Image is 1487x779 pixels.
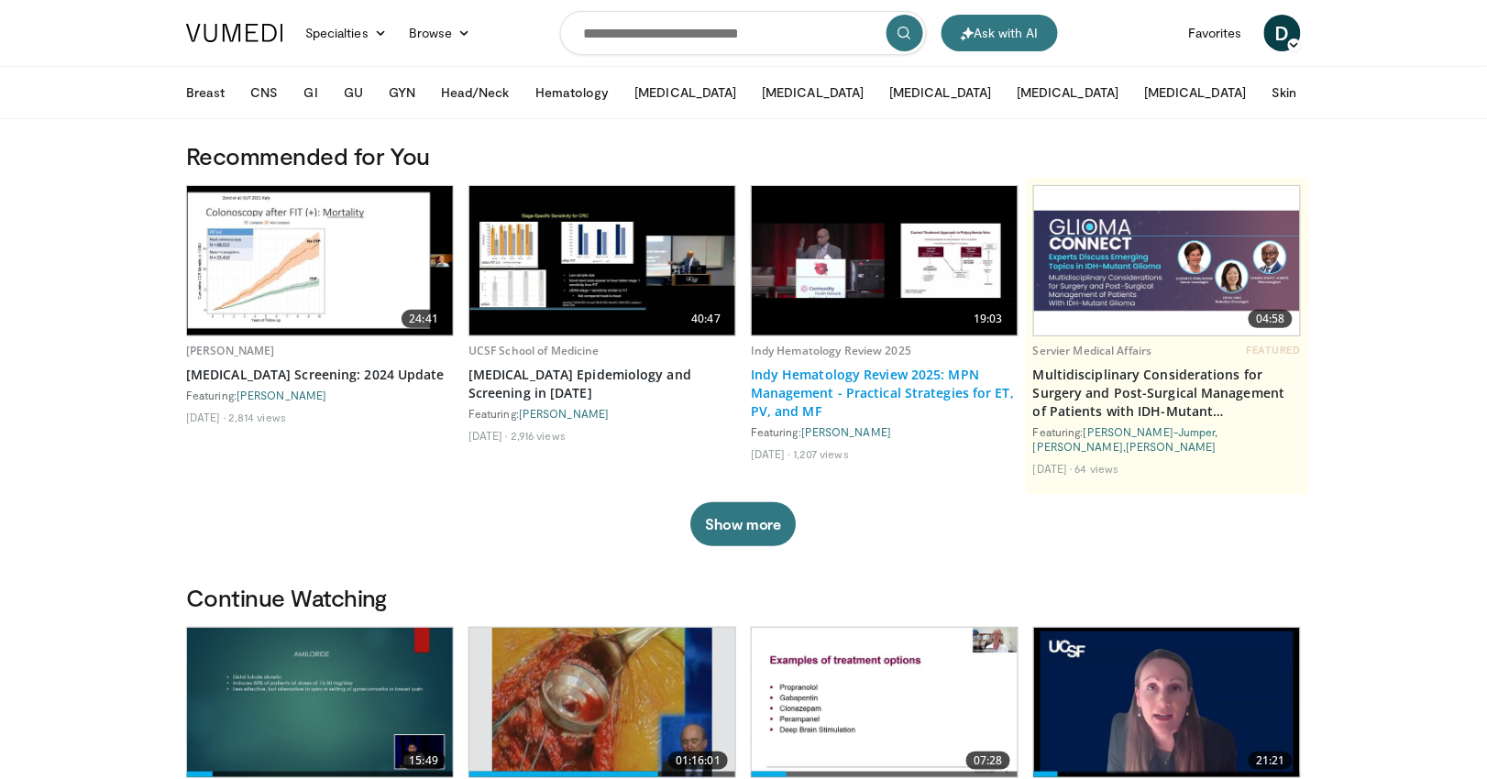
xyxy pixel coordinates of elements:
a: 07:28 [752,628,1018,777]
a: 04:58 [1034,186,1300,335]
img: 6649a681-f993-4e49-b1cb-d1dd4dbb41af.png.620x360_q85_upscale.jpg [1034,186,1300,335]
span: 07:28 [966,752,1010,770]
img: e94d6f02-5ecd-4bbb-bb87-02090c75355e.620x360_q85_upscale.jpg [752,186,1018,335]
span: 24:41 [402,310,446,328]
a: Browse [398,15,482,51]
li: [DATE] [1033,461,1073,476]
a: 24:41 [187,186,453,335]
span: 15:49 [402,752,446,770]
button: Breast [175,74,236,111]
button: CNS [239,74,289,111]
a: 40:47 [469,186,735,335]
img: 1e247004-b812-4e1e-999d-57bf99a5a200.620x360_q85_upscale.jpg [752,628,1018,777]
a: [MEDICAL_DATA] Screening: 2024 Update [186,366,454,384]
button: [MEDICAL_DATA] [1006,74,1129,111]
img: 684033_3.png.620x360_q85_upscale.jpg [492,628,712,777]
a: D [1264,15,1301,51]
a: 21:21 [1034,628,1300,777]
button: [MEDICAL_DATA] [878,74,1002,111]
a: Indy Hematology Review 2025: MPN Management - Practical Strategies for ET, PV, and MF [751,366,1019,421]
a: Servier Medical Affairs [1033,343,1152,358]
a: [PERSON_NAME] [237,389,326,401]
a: Indy Hematology Review 2025 [751,343,911,358]
span: 01:16:01 [668,752,728,770]
a: 01:16:01 [469,628,735,777]
input: Search topics, interventions [560,11,927,55]
button: GU [333,74,374,111]
li: 2,916 views [511,428,566,443]
div: Featuring: , , [1033,424,1301,454]
a: Specialties [294,15,398,51]
a: [MEDICAL_DATA] Epidemiology and Screening in [DATE] [468,366,736,402]
a: [PERSON_NAME]-Jumper [1084,425,1216,438]
li: [DATE] [751,446,790,461]
button: Hematology [524,74,621,111]
a: [PERSON_NAME] [801,425,891,438]
img: 3d9d22fd-0cff-4266-94b4-85ed3e18f7c3.620x360_q85_upscale.jpg [1034,628,1300,777]
h3: Continue Watching [186,583,1301,612]
button: Show more [690,502,796,546]
button: Skin [1261,74,1307,111]
div: Featuring: [468,406,736,421]
a: [PERSON_NAME] [1126,440,1216,453]
li: [DATE] [186,410,226,424]
span: 04:58 [1249,310,1293,328]
div: Featuring: [751,424,1019,439]
a: 15:49 [187,628,453,777]
button: Ask with AI [942,15,1058,51]
button: [MEDICAL_DATA] [1133,74,1257,111]
h3: Recommended for You [186,141,1301,170]
a: Favorites [1177,15,1253,51]
a: [PERSON_NAME] [1033,440,1123,453]
button: Head/Neck [430,74,521,111]
a: [PERSON_NAME] [519,407,609,420]
li: 1,207 views [793,446,849,461]
a: UCSF School of Medicine [468,343,600,358]
div: Featuring: [186,388,454,402]
img: ac114b1b-ca58-43de-a309-898d644626b7.620x360_q85_upscale.jpg [187,186,453,335]
span: FEATURED [1247,344,1301,357]
img: 8121a4fa-fc15-4415-b212-9043dbd65723.620x360_q85_upscale.jpg [187,628,453,777]
span: 21:21 [1249,752,1293,770]
a: 19:03 [752,186,1018,335]
button: GYN [378,74,426,111]
a: [PERSON_NAME] [186,343,275,358]
button: [MEDICAL_DATA] [623,74,747,111]
button: GI [293,74,329,111]
button: [MEDICAL_DATA] [751,74,875,111]
span: 19:03 [966,310,1010,328]
img: VuMedi Logo [186,24,283,42]
li: 2,814 views [228,410,286,424]
span: 40:47 [684,310,728,328]
li: 64 views [1075,461,1119,476]
li: [DATE] [468,428,508,443]
a: Multidisciplinary Considerations for Surgery and Post-Surgical Management of Patients with IDH-Mu... [1033,366,1301,421]
img: d3fc78f8-41f1-4380-9dfb-a9771e77df97.620x360_q85_upscale.jpg [469,186,735,335]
